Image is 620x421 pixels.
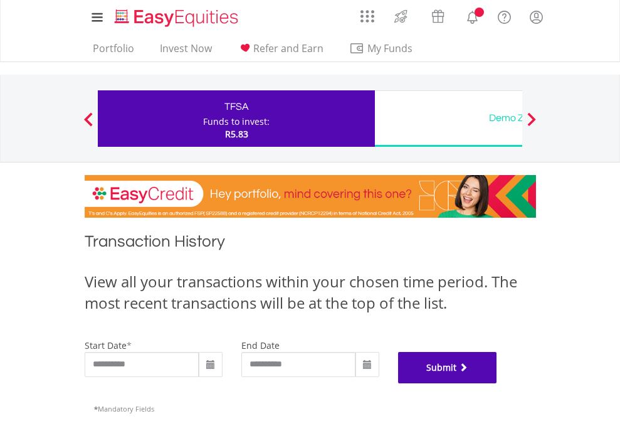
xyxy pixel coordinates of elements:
[419,3,456,26] a: Vouchers
[241,339,280,351] label: end date
[225,128,248,140] span: R5.83
[76,119,101,131] button: Previous
[456,3,488,28] a: Notifications
[85,230,536,258] h1: Transaction History
[110,3,243,28] a: Home page
[253,41,323,55] span: Refer and Earn
[105,98,367,115] div: TFSA
[85,175,536,218] img: EasyCredit Promotion Banner
[88,42,139,61] a: Portfolio
[398,352,497,383] button: Submit
[391,6,411,26] img: thrive-v2.svg
[519,119,544,131] button: Next
[520,3,552,31] a: My Profile
[94,404,154,413] span: Mandatory Fields
[112,8,243,28] img: EasyEquities_Logo.png
[85,339,127,351] label: start date
[488,3,520,28] a: FAQ's and Support
[203,115,270,128] div: Funds to invest:
[233,42,328,61] a: Refer and Earn
[352,3,382,23] a: AppsGrid
[428,6,448,26] img: vouchers-v2.svg
[360,9,374,23] img: grid-menu-icon.svg
[85,271,536,314] div: View all your transactions within your chosen time period. The most recent transactions will be a...
[349,40,431,56] span: My Funds
[155,42,217,61] a: Invest Now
